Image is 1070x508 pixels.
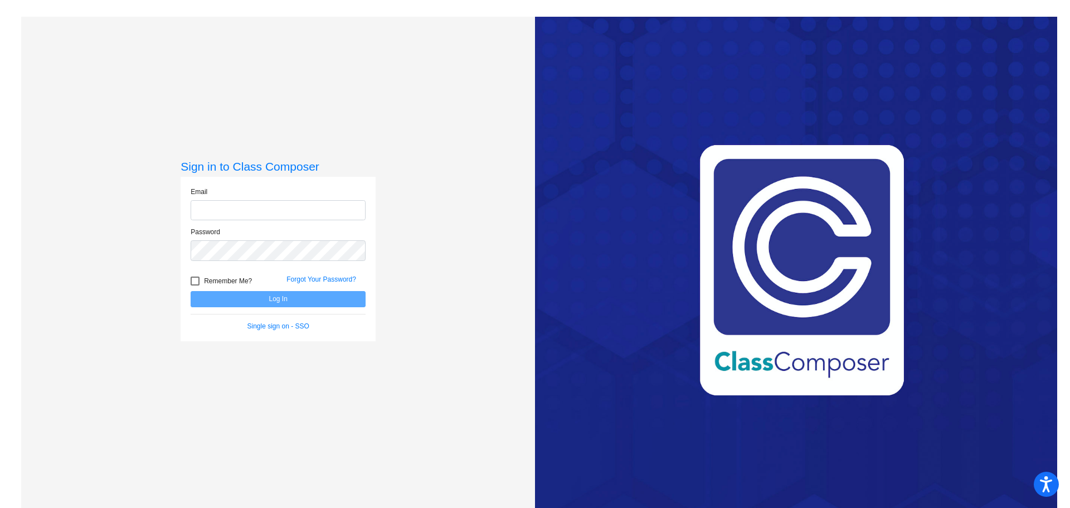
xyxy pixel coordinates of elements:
h3: Sign in to Class Composer [181,159,376,173]
button: Log In [191,291,366,307]
a: Single sign on - SSO [247,322,309,330]
label: Password [191,227,220,237]
label: Email [191,187,207,197]
a: Forgot Your Password? [286,275,356,283]
span: Remember Me? [204,274,252,288]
